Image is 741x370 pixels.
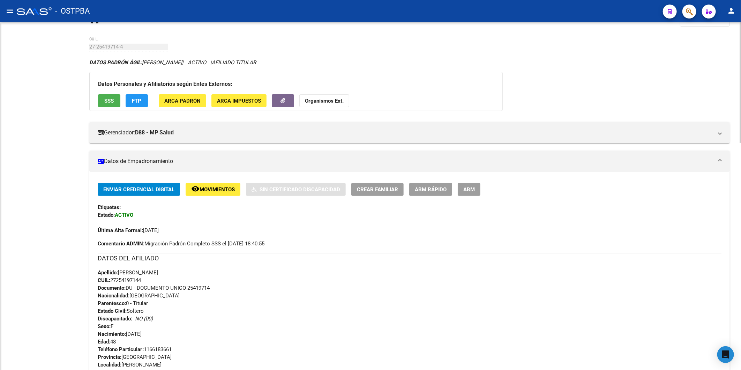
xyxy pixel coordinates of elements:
button: ARCA Impuestos [211,94,267,107]
button: Enviar Credencial Digital [98,183,180,196]
mat-panel-title: Datos de Empadronamiento [98,157,713,165]
span: 27254197144 [98,277,141,283]
mat-expansion-panel-header: Datos de Empadronamiento [89,151,730,172]
strong: Estado Civil: [98,308,127,314]
strong: Localidad: [98,362,121,368]
button: ARCA Padrón [159,94,206,107]
span: [GEOGRAPHIC_DATA] [98,354,172,360]
span: SSS [105,98,114,104]
span: [PERSON_NAME] [98,362,162,368]
button: Sin Certificado Discapacidad [246,183,346,196]
strong: ACTIVO [115,212,133,218]
mat-panel-title: Gerenciador: [98,129,713,136]
strong: Discapacitado: [98,316,132,322]
strong: Edad: [98,339,110,345]
i: NO (00) [135,316,153,322]
strong: Nacimiento: [98,331,126,337]
span: ABM Rápido [415,186,447,193]
span: DU - DOCUMENTO UNICO 25419714 [98,285,210,291]
mat-icon: menu [6,7,14,15]
span: Enviar Credencial Digital [103,186,174,193]
strong: Teléfono Particular: [98,346,144,353]
strong: Estado: [98,212,115,218]
span: Sin Certificado Discapacidad [260,186,340,193]
button: FTP [126,94,148,107]
span: Migración Padrón Completo SSS el [DATE] 18:40:55 [98,240,264,247]
span: F [98,323,113,330]
h3: Datos Personales y Afiliatorios según Entes Externos: [98,79,494,89]
span: [GEOGRAPHIC_DATA] [98,293,180,299]
strong: Nacionalidad: [98,293,129,299]
span: Movimientos [200,186,235,193]
strong: Parentesco: [98,300,126,306]
div: Open Intercom Messenger [717,346,734,363]
span: FTP [132,98,142,104]
i: | ACTIVO | [89,59,256,66]
button: ABM Rápido [409,183,452,196]
strong: Sexo: [98,323,111,330]
span: [PERSON_NAME] [89,59,182,66]
mat-expansion-panel-header: Gerenciador:D88 - MP Salud [89,122,730,143]
span: - OSTPBA [55,3,90,19]
button: ABM [458,183,480,196]
span: Soltero [98,308,144,314]
button: Movimientos [186,183,240,196]
strong: Etiquetas: [98,204,121,210]
button: Crear Familiar [351,183,404,196]
span: [PERSON_NAME] [98,269,158,276]
span: AFILIADO TITULAR [212,59,256,66]
span: 0 - Titular [98,300,148,306]
strong: Comentario ADMIN: [98,240,144,247]
span: Crear Familiar [357,186,398,193]
span: 1166183661 [98,346,172,353]
mat-icon: remove_red_eye [191,185,200,193]
span: [DATE] [98,331,142,337]
strong: Apellido: [98,269,118,276]
strong: Documento: [98,285,126,291]
strong: Última Alta Formal: [98,227,143,234]
button: SSS [98,94,120,107]
span: [DATE] [98,227,159,234]
strong: Provincia: [98,354,121,360]
span: 48 [98,339,116,345]
strong: DATOS PADRÓN ÁGIL: [89,59,142,66]
button: Organismos Ext. [299,94,349,107]
span: ARCA Padrón [164,98,201,104]
mat-icon: person [727,7,735,15]
strong: D88 - MP Salud [135,129,174,136]
strong: Organismos Ext. [305,98,344,104]
span: ABM [463,186,475,193]
span: ARCA Impuestos [217,98,261,104]
strong: CUIL: [98,277,110,283]
h3: DATOS DEL AFILIADO [98,253,721,263]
